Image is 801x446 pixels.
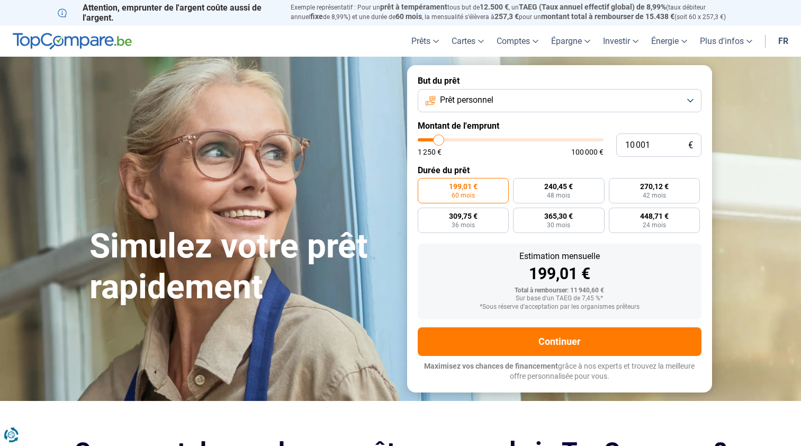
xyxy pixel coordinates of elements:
p: grâce à nos experts et trouvez la meilleure offre personnalisée pour vous. [418,361,701,382]
label: But du prêt [418,76,701,86]
button: Continuer [418,327,701,356]
span: 100 000 € [571,148,604,156]
span: TAEG (Taux annuel effectif global) de 8,99% [519,3,666,11]
a: Épargne [545,25,597,57]
span: 60 mois [452,192,475,199]
span: Maximisez vos chances de financement [424,362,558,370]
span: € [688,141,693,150]
span: 24 mois [643,222,666,228]
p: Exemple représentatif : Pour un tous but de , un (taux débiteur annuel de 8,99%) et une durée de ... [291,3,744,22]
span: 42 mois [643,192,666,199]
span: 257,3 € [494,12,519,21]
span: fixe [310,12,323,21]
a: Comptes [490,25,545,57]
div: Sur base d'un TAEG de 7,45 %* [426,295,693,302]
span: 1 250 € [418,148,442,156]
div: Estimation mensuelle [426,252,693,261]
span: 36 mois [452,222,475,228]
p: Attention, emprunter de l'argent coûte aussi de l'argent. [58,3,278,23]
span: montant total à rembourser de 15.438 € [541,12,674,21]
span: 48 mois [547,192,570,199]
span: 270,12 € [640,183,669,190]
button: Prêt personnel [418,89,701,112]
h1: Simulez votre prêt rapidement [89,226,394,308]
a: Prêts [405,25,445,57]
label: Montant de l'emprunt [418,121,701,131]
span: 309,75 € [449,212,478,220]
span: 199,01 € [449,183,478,190]
a: fr [772,25,795,57]
img: TopCompare [13,33,132,50]
a: Cartes [445,25,490,57]
span: 12.500 € [480,3,509,11]
a: Investir [597,25,645,57]
div: 199,01 € [426,266,693,282]
span: Prêt personnel [440,94,493,106]
label: Durée du prêt [418,165,701,175]
span: 60 mois [395,12,422,21]
span: prêt à tempérament [380,3,447,11]
a: Énergie [645,25,694,57]
a: Plus d'infos [694,25,759,57]
div: *Sous réserve d'acceptation par les organismes prêteurs [426,304,693,311]
span: 30 mois [547,222,570,228]
span: 365,30 € [544,212,573,220]
span: 448,71 € [640,212,669,220]
div: Total à rembourser: 11 940,60 € [426,287,693,295]
span: 240,45 € [544,183,573,190]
